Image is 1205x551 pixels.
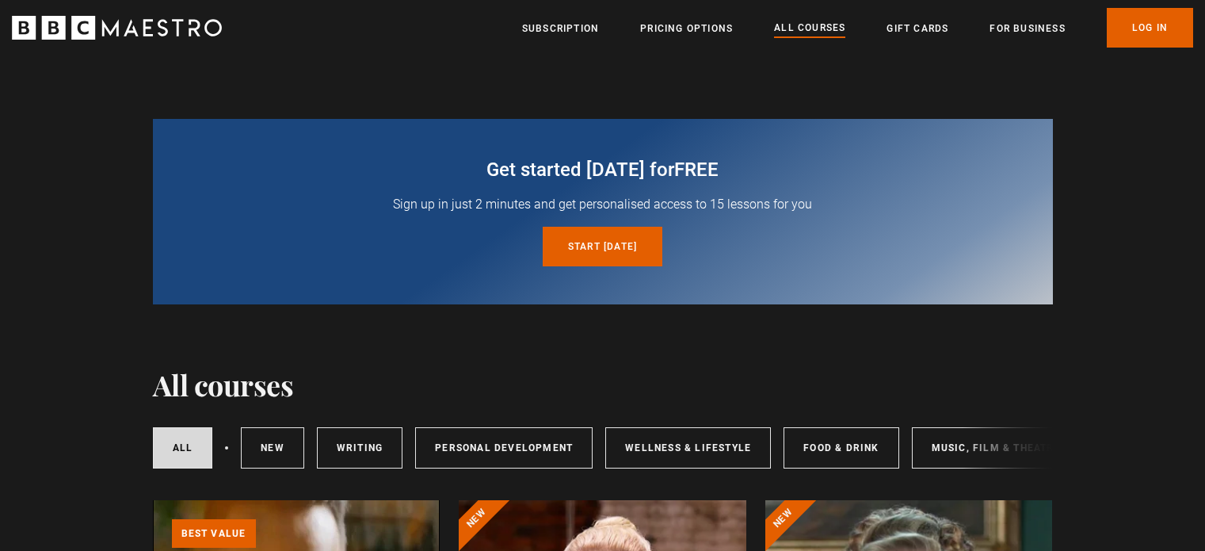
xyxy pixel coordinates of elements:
a: Start [DATE] [543,227,662,266]
a: Food & Drink [784,427,898,469]
a: Log In [1107,8,1193,48]
a: For business [990,21,1065,36]
a: Writing [317,427,402,469]
h2: Get started [DATE] for [191,157,1015,182]
span: free [674,159,719,181]
p: Sign up in just 2 minutes and get personalised access to 15 lessons for you [191,195,1015,214]
a: Music, Film & Theatre [912,427,1081,469]
a: Wellness & Lifestyle [605,427,771,469]
p: Best value [172,519,256,548]
a: Subscription [522,21,599,36]
a: Gift Cards [887,21,948,36]
nav: Primary [522,8,1193,48]
a: Pricing Options [640,21,733,36]
a: All [153,427,213,469]
h1: All courses [153,368,294,401]
a: New [241,427,304,469]
a: Personal Development [415,427,593,469]
svg: BBC Maestro [12,16,222,40]
a: All Courses [774,20,845,37]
